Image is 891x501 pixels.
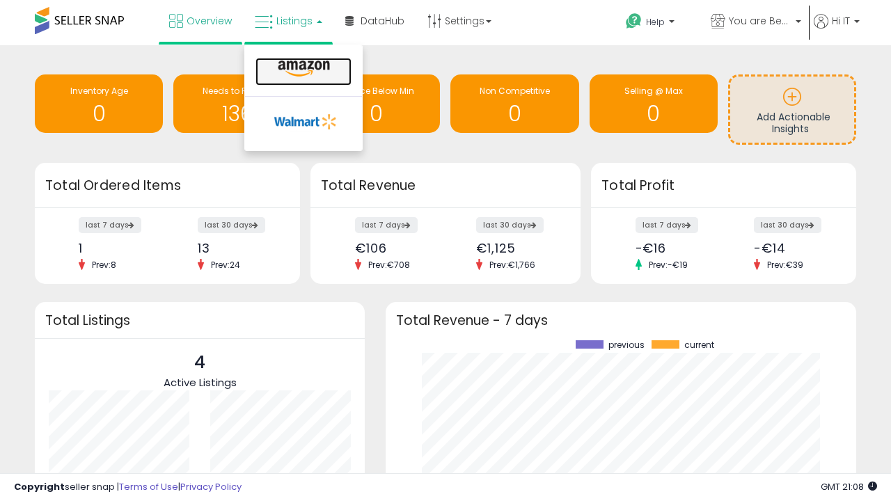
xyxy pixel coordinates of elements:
div: -€14 [754,241,832,255]
div: -€16 [636,241,713,255]
h1: 0 [457,102,571,125]
label: last 7 days [636,217,698,233]
a: Needs to Reprice 136 [173,74,301,133]
span: Prev: €1,766 [482,259,542,271]
div: 13 [198,241,276,255]
a: Terms of Use [119,480,178,493]
a: Help [615,2,698,45]
span: Hi IT [832,14,850,28]
span: Selling @ Max [624,85,683,97]
p: 4 [164,349,237,376]
label: last 30 days [754,217,821,233]
h3: Total Listings [45,315,354,326]
span: Prev: €708 [361,259,417,271]
span: Prev: 8 [85,259,123,271]
span: You are Beautiful (IT) [729,14,791,28]
span: Overview [187,14,232,28]
a: Hi IT [814,14,860,45]
a: Non Competitive 0 [450,74,578,133]
a: Add Actionable Insights [730,77,854,143]
span: Needs to Reprice [203,85,273,97]
strong: Copyright [14,480,65,493]
a: Privacy Policy [180,480,242,493]
span: Prev: -€19 [642,259,695,271]
div: 1 [79,241,157,255]
h3: Total Profit [601,176,846,196]
label: last 7 days [79,217,141,233]
span: Listings [276,14,313,28]
label: last 30 days [198,217,265,233]
span: Prev: 24 [204,259,247,271]
div: €1,125 [476,241,556,255]
h3: Total Ordered Items [45,176,290,196]
h1: 0 [319,102,433,125]
i: Get Help [625,13,642,30]
span: Help [646,16,665,28]
div: seller snap | | [14,481,242,494]
a: Selling @ Max 0 [590,74,718,133]
span: 2025-09-6 21:08 GMT [821,480,877,493]
label: last 7 days [355,217,418,233]
a: BB Price Below Min 0 [312,74,440,133]
h1: 0 [597,102,711,125]
span: Add Actionable Insights [757,110,830,136]
span: Active Listings [164,375,237,390]
h3: Total Revenue [321,176,570,196]
div: €106 [355,241,435,255]
span: previous [608,340,645,350]
h1: 136 [180,102,294,125]
h3: Total Revenue - 7 days [396,315,846,326]
span: Non Competitive [480,85,550,97]
span: Inventory Age [70,85,128,97]
label: last 30 days [476,217,544,233]
span: BB Price Below Min [338,85,414,97]
span: current [684,340,714,350]
span: DataHub [361,14,404,28]
h1: 0 [42,102,156,125]
span: Prev: €39 [760,259,810,271]
a: Inventory Age 0 [35,74,163,133]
